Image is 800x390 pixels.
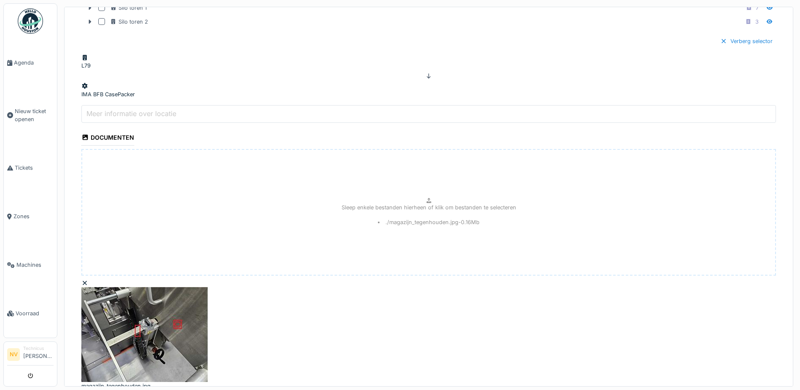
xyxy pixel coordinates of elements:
[4,38,57,87] a: Agenda
[85,108,178,119] label: Meer informatie over locatie
[16,309,54,317] span: Voorraad
[4,289,57,338] a: Voorraad
[81,62,92,70] div: L79
[378,218,479,226] li: ./magazijn_tegenhouden.jpg - 0.16 Mb
[342,203,516,211] p: Sleep enkele bestanden hierheen of klik om bestanden te selecteren
[756,4,759,12] div: 7
[18,8,43,34] img: Badge_color-CXgf-gQk.svg
[7,348,20,361] li: NV
[23,345,54,363] li: [PERSON_NAME]
[15,107,54,123] span: Nieuw ticket openen
[23,345,54,352] div: Technicus
[110,18,148,26] div: Silo toren 2
[110,4,147,12] div: Silo toren 1
[13,212,54,220] span: Zones
[4,144,57,192] a: Tickets
[81,382,246,390] div: magazijn_tegenhouden.jpg
[755,18,759,26] div: 3
[14,59,54,67] span: Agenda
[4,192,57,241] a: Zones
[4,241,57,289] a: Machines
[81,90,135,98] div: IMA BFB CasePacker
[7,345,54,366] a: NV Technicus[PERSON_NAME]
[717,35,776,47] div: Verberg selector
[81,131,134,146] div: Documenten
[16,261,54,269] span: Machines
[81,287,250,382] img: zn9u6l3amh7hvncmg134jv4junuq
[4,87,57,144] a: Nieuw ticket openen
[15,164,54,172] span: Tickets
